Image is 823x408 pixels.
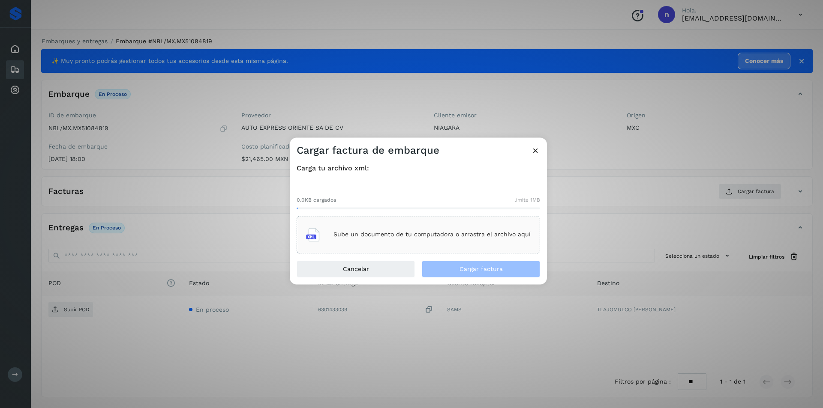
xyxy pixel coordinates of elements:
[422,260,540,277] button: Cargar factura
[343,266,369,272] span: Cancelar
[297,196,336,204] span: 0.0KB cargados
[297,144,439,157] h3: Cargar factura de embarque
[297,260,415,277] button: Cancelar
[333,231,531,238] p: Sube un documento de tu computadora o arrastra el archivo aquí
[460,266,503,272] span: Cargar factura
[297,164,540,172] h4: Carga tu archivo xml:
[514,196,540,204] span: límite 1MB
